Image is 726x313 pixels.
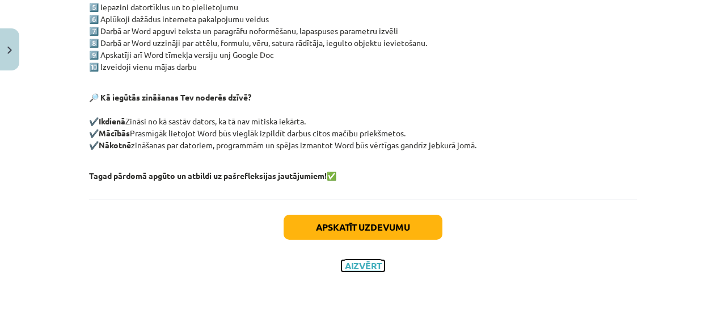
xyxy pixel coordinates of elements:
p: ✅ [89,170,637,182]
strong: Tagad pārdomā apgūto un atbildi uz pašrefleksijas jautājumiem! [89,170,327,181]
img: icon-close-lesson-0947bae3869378f0d4975bcd49f059093ad1ed9edebbc8119c70593378902aed.svg [7,47,12,54]
strong: Ikdienā [99,116,125,126]
button: Aizvērt [341,260,385,272]
button: Apskatīt uzdevumu [284,215,442,240]
strong: 🔎 Kā iegūtās zināšanas Tev noderēs dzīvē? [89,92,251,102]
p: ✔️ Zināsi no kā sastāv dators, ka tā nav mītiska iekārta. ✔️ Prasmīgāk lietojot Word būs vieglāk ... [89,80,637,163]
strong: Nākotnē [99,140,131,150]
strong: Mācībās [99,128,130,138]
